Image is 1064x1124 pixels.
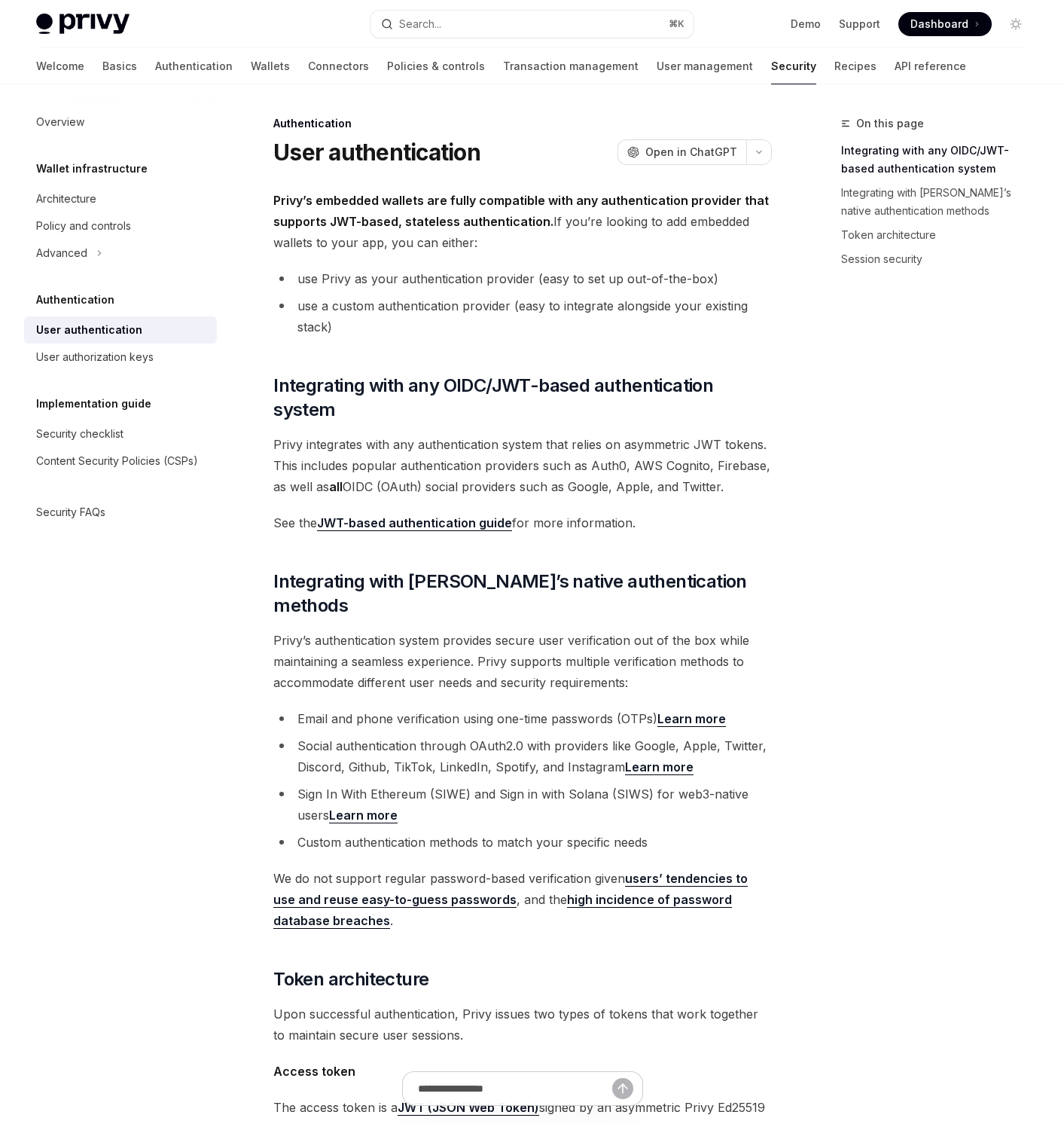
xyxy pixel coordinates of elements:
span: ⌘ K [669,18,684,30]
span: Privy’s authentication system provides secure user verification out of the box while maintaining ... [273,630,772,693]
a: Integrating with any OIDC/JWT-based authentication system [841,139,1040,181]
a: User authentication [24,316,217,344]
a: Dashboard [898,12,992,36]
li: use a custom authentication provider (easy to integrate alongside your existing stack) [273,295,772,338]
span: Upon successful authentication, Privy issues two types of tokens that work together to maintain s... [273,1003,772,1046]
a: Transaction management [503,48,639,84]
button: Open in ChatGPT [617,139,746,165]
li: Sign In With Ethereum (SIWE) and Sign in with Solana (SIWS) for web3-native users [273,783,772,826]
a: Security checklist [24,420,217,447]
div: User authentication [36,321,142,339]
span: Token architecture [273,967,428,991]
div: Authentication [273,116,772,131]
a: Recipes [834,48,877,84]
li: use Privy as your authentication provider (easy to set up out-of-the-box) [273,268,772,289]
strong: all [329,479,343,494]
li: Custom authentication methods to match your specific needs [273,832,772,853]
a: Learn more [657,711,726,727]
div: Advanced [36,244,87,262]
img: light logo [36,14,130,35]
button: Toggle dark mode [1004,12,1028,36]
div: User authorization keys [36,348,154,366]
div: Architecture [36,190,96,208]
a: Security FAQs [24,499,217,526]
strong: Privy’s embedded wallets are fully compatible with any authentication provider that supports JWT-... [273,193,769,229]
a: Content Security Policies (CSPs) [24,447,217,475]
a: Token architecture [841,223,1040,247]
h5: Implementation guide [36,395,151,413]
h5: Authentication [36,291,114,309]
a: Support [839,17,880,32]
h5: Wallet infrastructure [36,160,148,178]
span: Integrating with [PERSON_NAME]’s native authentication methods [273,570,772,618]
strong: Access token [273,1064,355,1079]
a: API reference [895,48,966,84]
div: Search... [399,15,441,33]
div: Security FAQs [36,503,105,521]
div: Content Security Policies (CSPs) [36,452,198,470]
button: Send message [612,1078,633,1099]
a: Wallets [251,48,290,84]
span: Open in ChatGPT [645,145,737,160]
button: Search...⌘K [370,11,693,38]
div: Overview [36,113,84,131]
a: Learn more [329,808,398,823]
a: User management [657,48,753,84]
span: Privy integrates with any authentication system that relies on asymmetric JWT tokens. This includ... [273,434,772,497]
div: Security checklist [36,425,123,443]
li: Email and phone verification using one-time passwords (OTPs) [273,708,772,729]
a: Security [771,48,816,84]
a: Demo [791,17,821,32]
a: Authentication [155,48,233,84]
li: Social authentication through OAuth2.0 with providers like Google, Apple, Twitter, Discord, Githu... [273,735,772,777]
span: If you’re looking to add embedded wallets to your app, you can either: [273,190,772,253]
a: Overview [24,108,217,136]
a: Connectors [308,48,369,84]
div: Policy and controls [36,217,131,235]
a: Integrating with [PERSON_NAME]’s native authentication methods [841,181,1040,223]
a: Basics [102,48,137,84]
a: Learn more [625,759,694,775]
a: Session security [841,247,1040,271]
a: Welcome [36,48,84,84]
a: User authorization keys [24,344,217,371]
a: JWT-based authentication guide [317,515,512,531]
span: See the for more information. [273,512,772,533]
a: Architecture [24,185,217,212]
a: Policies & controls [387,48,485,84]
h1: User authentication [273,139,480,166]
span: We do not support regular password-based verification given , and the . [273,868,772,931]
span: Dashboard [910,17,968,32]
a: Policy and controls [24,212,217,240]
span: Integrating with any OIDC/JWT-based authentication system [273,374,772,422]
span: On this page [856,115,924,133]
